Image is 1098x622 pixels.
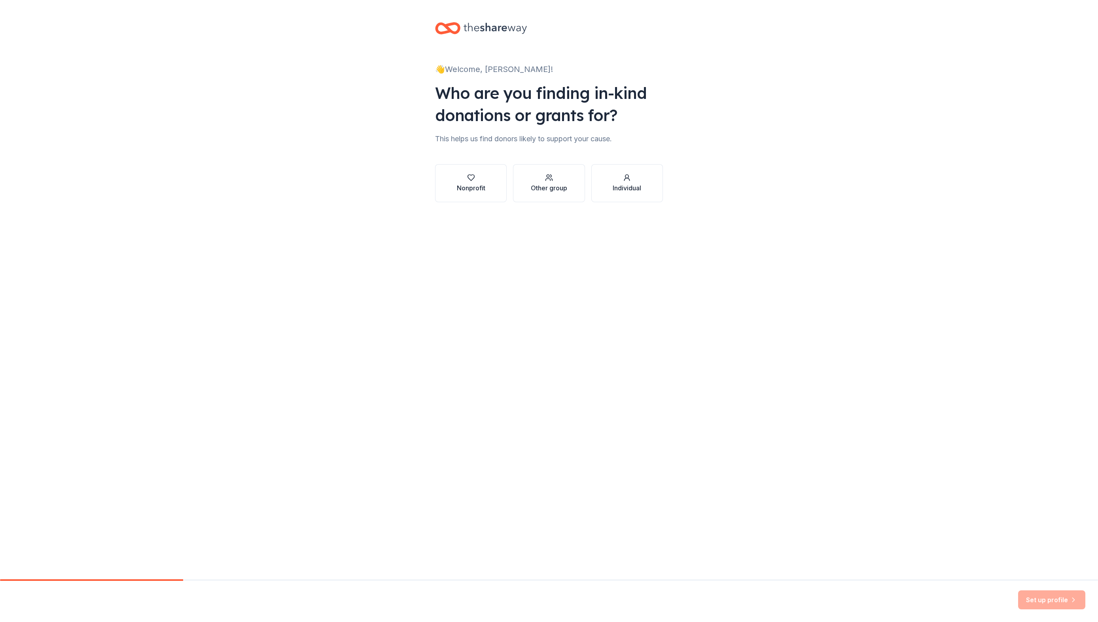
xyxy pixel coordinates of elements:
[531,183,567,193] div: Other group
[435,164,507,202] button: Nonprofit
[435,82,663,126] div: Who are you finding in-kind donations or grants for?
[435,133,663,145] div: This helps us find donors likely to support your cause.
[613,183,641,193] div: Individual
[457,183,485,193] div: Nonprofit
[435,63,663,76] div: 👋 Welcome, [PERSON_NAME]!
[513,164,585,202] button: Other group
[591,164,663,202] button: Individual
